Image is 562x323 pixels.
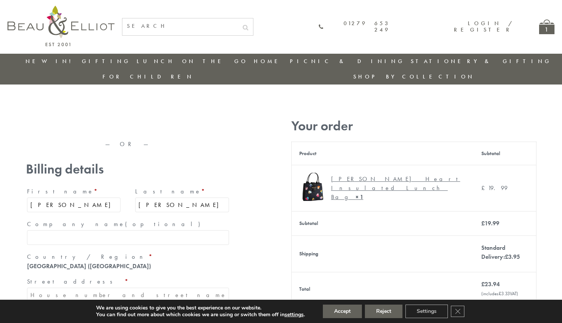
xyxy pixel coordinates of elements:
button: Close GDPR Cookie Banner [451,306,464,317]
th: Subtotal [291,211,474,235]
p: We are using cookies to give you the best experience on our website. [96,305,305,311]
a: Login / Register [454,20,513,33]
bdi: 3.95 [505,253,520,261]
bdi: 23.94 [481,280,500,288]
span: (optional) [125,220,205,228]
label: Standard Delivery: [481,244,520,261]
input: SEARCH [122,18,238,34]
label: First name [27,186,121,198]
button: Accept [323,305,362,318]
th: Subtotal [474,142,536,165]
button: Reject [365,305,402,318]
a: Stationery & Gifting [411,57,551,65]
span: £ [481,184,488,192]
label: Street address [27,276,229,288]
label: Last name [135,186,229,198]
a: Emily Heart Insulated Lunch Bag [PERSON_NAME] Heart Insulated Lunch Bag× 1 [299,173,467,204]
a: 1 [539,20,554,34]
a: For Children [102,73,194,80]
bdi: 19.99 [481,219,499,227]
h3: Billing details [26,161,230,177]
iframe: Secure express checkout frame [24,115,128,133]
span: £ [505,253,508,261]
small: (includes VAT) [481,290,518,297]
th: Product [291,142,474,165]
span: £ [481,280,485,288]
span: £ [481,219,485,227]
a: New in! [26,57,76,65]
iframe: Secure express checkout frame [128,115,232,133]
th: Total [291,272,474,306]
strong: × 1 [356,193,363,201]
label: Country / Region [27,251,229,263]
a: Home [254,57,284,65]
span: 3.33 [499,290,510,297]
a: Picnic & Dining [290,57,405,65]
strong: [GEOGRAPHIC_DATA] ([GEOGRAPHIC_DATA]) [27,262,151,270]
p: You can find out more about which cookies we are using or switch them off in . [96,311,305,318]
p: — OR — [26,141,230,148]
button: settings [285,311,304,318]
div: [PERSON_NAME] Heart Insulated Lunch Bag [331,175,461,202]
a: Lunch On The Go [137,57,248,65]
span: £ [499,290,501,297]
img: Emily Heart Insulated Lunch Bag [299,173,327,201]
input: House number and street name [27,288,229,302]
a: 01279 653 249 [318,20,390,33]
button: Settings [405,305,448,318]
bdi: 19.99 [481,184,508,192]
a: Gifting [82,57,131,65]
img: logo [8,6,115,46]
h3: Your order [291,118,536,134]
th: Shipping [291,235,474,272]
label: Company name [27,218,229,230]
a: Shop by collection [353,73,475,80]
